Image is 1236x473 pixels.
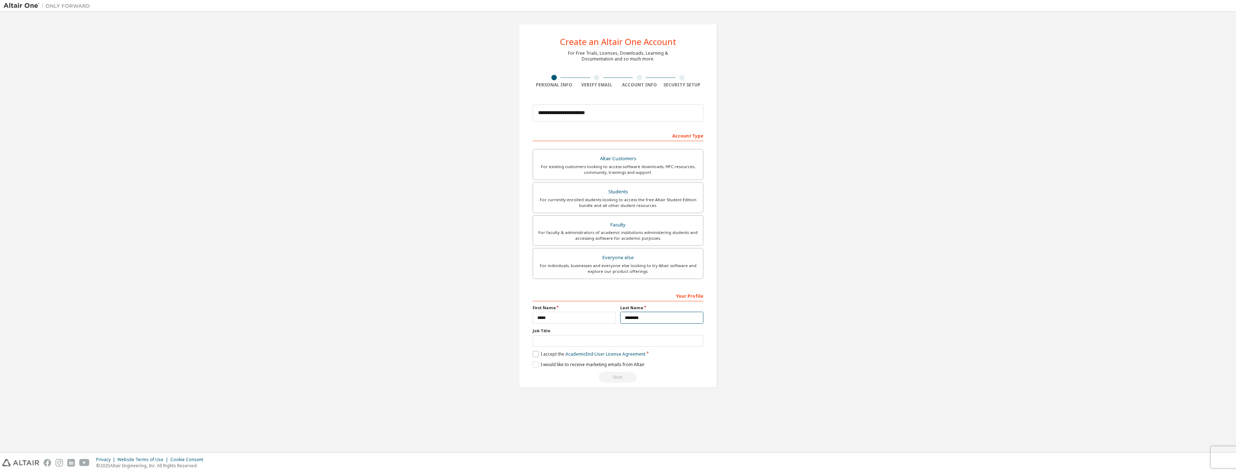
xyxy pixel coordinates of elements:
[533,361,645,368] label: I would like to receive marketing emails from Altair
[117,457,170,463] div: Website Terms of Use
[618,82,661,88] div: Account Info
[568,50,668,62] div: For Free Trials, Licenses, Downloads, Learning & Documentation and so much more.
[44,459,51,467] img: facebook.svg
[533,351,645,357] label: I accept the
[96,463,207,469] p: © 2025 Altair Engineering, Inc. All Rights Reserved.
[537,187,699,197] div: Students
[79,459,90,467] img: youtube.svg
[55,459,63,467] img: instagram.svg
[565,351,645,357] a: Academic End-User License Agreement
[560,37,676,46] div: Create an Altair One Account
[537,154,699,164] div: Altair Customers
[620,305,703,311] label: Last Name
[533,290,703,301] div: Your Profile
[96,457,117,463] div: Privacy
[533,82,576,88] div: Personal Info
[661,82,704,88] div: Security Setup
[537,164,699,175] div: For existing customers looking to access software downloads, HPC resources, community, trainings ...
[537,220,699,230] div: Faculty
[537,263,699,274] div: For individuals, businesses and everyone else looking to try Altair software and explore our prod...
[533,328,703,334] label: Job Title
[4,2,94,9] img: Altair One
[537,197,699,208] div: For currently enrolled students looking to access the free Altair Student Edition bundle and all ...
[533,372,703,383] div: Read and acccept EULA to continue
[533,130,703,141] div: Account Type
[537,230,699,241] div: For faculty & administrators of academic institutions administering students and accessing softwa...
[67,459,75,467] img: linkedin.svg
[533,305,616,311] label: First Name
[2,459,39,467] img: altair_logo.svg
[170,457,207,463] div: Cookie Consent
[576,82,618,88] div: Verify Email
[537,253,699,263] div: Everyone else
